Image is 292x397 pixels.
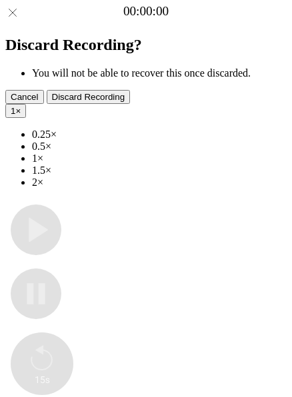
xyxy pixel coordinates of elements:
h2: Discard Recording? [5,36,287,54]
li: 1× [32,153,287,165]
button: Cancel [5,90,44,104]
li: 2× [32,177,287,189]
li: 1.5× [32,165,287,177]
span: 1 [11,106,15,116]
button: 1× [5,104,26,118]
a: 00:00:00 [123,4,169,19]
li: You will not be able to recover this once discarded. [32,67,287,79]
li: 0.5× [32,141,287,153]
button: Discard Recording [47,90,131,104]
li: 0.25× [32,129,287,141]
